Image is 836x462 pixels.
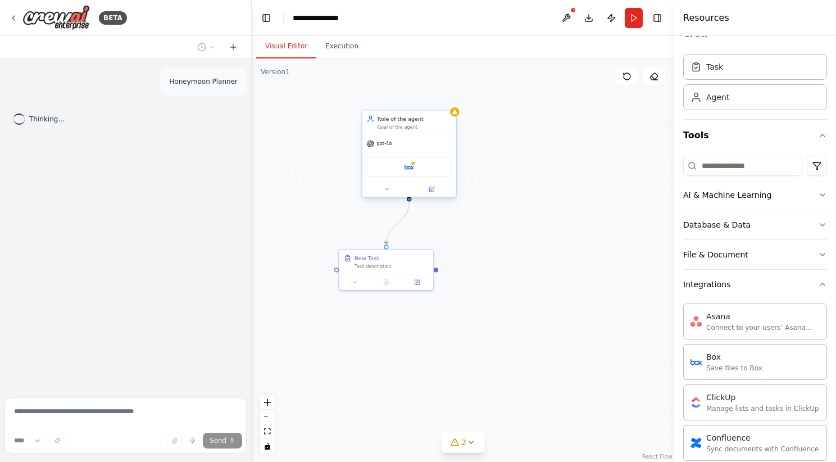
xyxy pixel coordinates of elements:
span: Thinking... [29,115,65,124]
div: Database & Data [683,219,751,230]
div: Confluence [706,432,819,443]
div: React Flow controls [260,395,275,454]
button: Improve this prompt [49,433,65,449]
button: zoom out [260,410,275,424]
div: Crew [683,49,827,119]
img: Logo [22,5,90,30]
button: Click to speak your automation idea [185,433,201,449]
div: Integrations [683,279,730,290]
div: Goal of the agent [378,124,452,130]
div: Asana [706,311,820,322]
div: Manage lists and tasks in ClickUp [706,404,819,413]
div: Role of the agent [378,115,452,123]
img: Confluence [690,437,702,449]
button: Execution [316,35,367,58]
button: Database & Data [683,210,827,239]
button: Upload files [167,433,183,449]
button: AI & Machine Learning [683,180,827,210]
button: Integrations [683,270,827,299]
img: ClickUp [690,397,702,408]
div: New TaskTask description [338,249,434,291]
button: Switch to previous chat [193,40,220,54]
span: Send [210,436,226,445]
div: Task description [355,264,429,270]
button: fit view [260,424,275,439]
button: Send [203,433,242,449]
button: Open in side panel [410,185,453,194]
div: ClickUp [706,392,819,403]
button: Open in side panel [404,278,430,287]
button: No output available [370,278,403,287]
button: Hide right sidebar [649,10,665,26]
span: gpt-4o [376,141,392,147]
span: 2 [462,437,467,448]
img: Box [405,162,414,171]
div: Agent [706,92,729,103]
img: Box [690,356,702,368]
g: Edge from a6c2bcea-693f-4fdf-a8c7-8b2384d567dd to a84c2277-174e-4bc1-9136-0eecf42fde21 [383,202,413,244]
div: Role of the agentGoal of the agentgpt-4oBox [361,111,457,200]
a: React Flow attribution [642,454,673,460]
button: 2 [442,432,485,453]
h4: Resources [683,11,729,25]
button: Hide left sidebar [258,10,274,26]
p: Honeymoon Planner [169,76,238,87]
div: Connect to your users’ Asana accounts [706,323,820,332]
div: File & Document [683,249,748,260]
div: Version 1 [261,67,290,76]
div: Sync documents with Confluence [706,445,819,454]
img: Asana [690,316,702,327]
button: toggle interactivity [260,439,275,454]
button: File & Document [683,240,827,269]
button: Tools [683,120,827,151]
div: Task [706,61,723,73]
nav: breadcrumb [293,12,349,24]
div: AI & Machine Learning [683,189,771,201]
button: Start a new chat [224,40,242,54]
div: Box [706,351,762,363]
div: New Task [355,254,379,262]
button: Visual Editor [256,35,316,58]
div: Save files to Box [706,364,762,373]
button: zoom in [260,395,275,410]
div: BETA [99,11,127,25]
